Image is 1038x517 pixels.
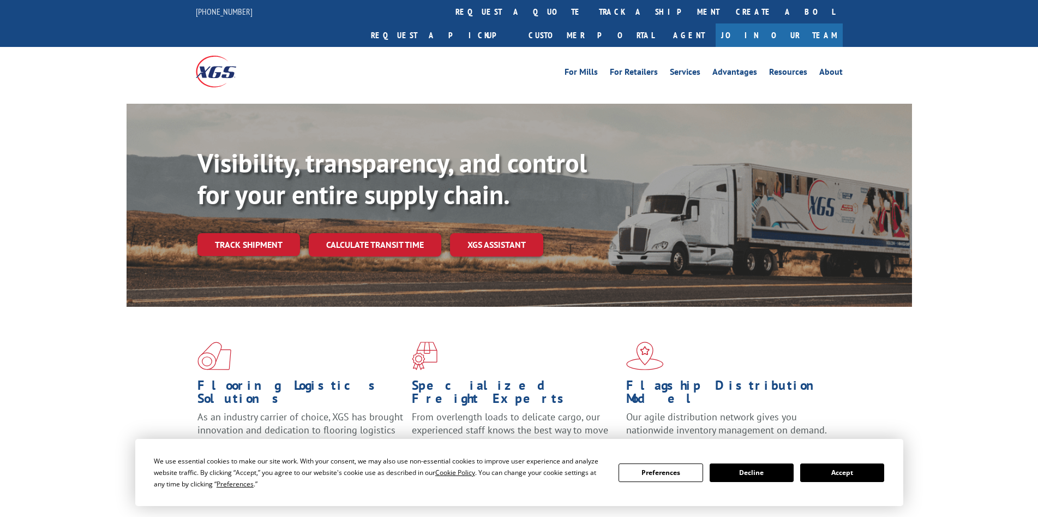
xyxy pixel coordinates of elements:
a: Join Our Team [716,23,843,47]
div: Cookie Consent Prompt [135,439,903,506]
button: Preferences [619,463,703,482]
a: Services [670,68,700,80]
a: Request a pickup [363,23,520,47]
a: Track shipment [197,233,300,256]
div: We use essential cookies to make our site work. With your consent, we may also use non-essential ... [154,455,605,490]
span: Preferences [217,479,254,489]
a: Resources [769,68,807,80]
span: Our agile distribution network gives you nationwide inventory management on demand. [626,411,827,436]
button: Accept [800,463,884,482]
p: From overlength loads to delicate cargo, our experienced staff knows the best way to move your fr... [412,411,618,459]
a: XGS ASSISTANT [450,233,543,257]
button: Decline [710,463,794,482]
h1: Flooring Logistics Solutions [197,379,404,411]
h1: Specialized Freight Experts [412,379,618,411]
a: For Retailers [610,68,658,80]
a: Advantages [712,68,757,80]
a: Customer Portal [520,23,662,47]
a: [PHONE_NUMBER] [196,6,253,17]
img: xgs-icon-flagship-distribution-model-red [626,342,664,370]
h1: Flagship Distribution Model [626,379,832,411]
img: xgs-icon-total-supply-chain-intelligence-red [197,342,231,370]
span: As an industry carrier of choice, XGS has brought innovation and dedication to flooring logistics... [197,411,403,449]
a: Agent [662,23,716,47]
a: About [819,68,843,80]
a: Calculate transit time [309,233,441,257]
b: Visibility, transparency, and control for your entire supply chain. [197,146,587,211]
span: Cookie Policy [435,468,475,477]
img: xgs-icon-focused-on-flooring-red [412,342,437,370]
a: For Mills [565,68,598,80]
